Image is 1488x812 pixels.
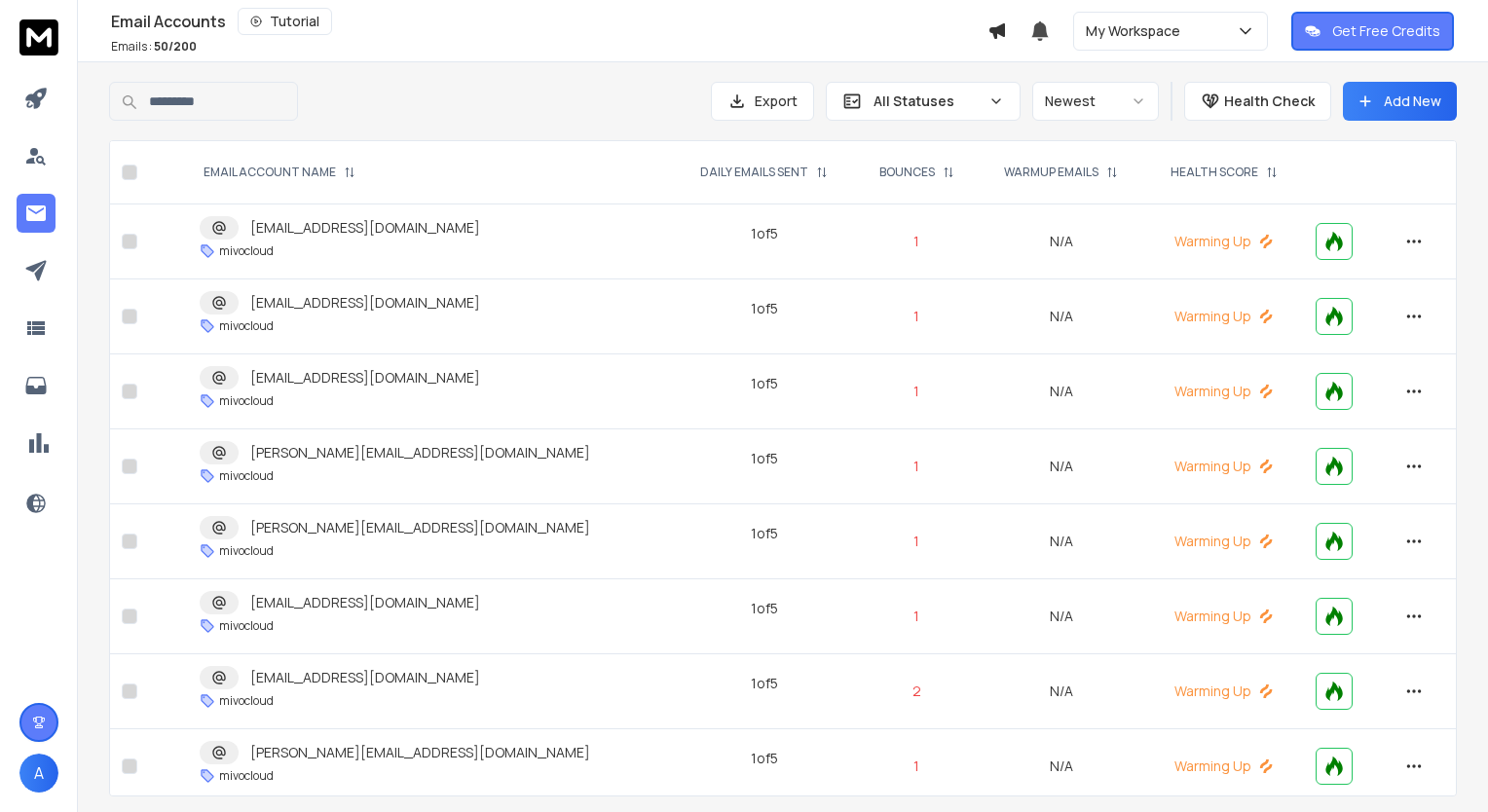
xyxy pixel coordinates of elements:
[978,579,1144,654] td: N/A
[867,382,965,401] p: 1
[1291,12,1454,51] button: Get Free Credits
[1156,457,1291,476] p: Warming Up
[1156,757,1291,776] p: Warming Up
[1184,82,1331,121] button: Health Check
[19,754,58,793] button: A
[751,674,778,693] div: 1 of 5
[1224,92,1315,111] p: Health Check
[867,457,965,476] p: 1
[219,393,274,409] p: mivocloud
[1086,21,1188,41] p: My Workspace
[204,165,355,180] div: EMAIL ACCOUNT NAME
[1156,607,1291,626] p: Warming Up
[1156,532,1291,551] p: Warming Up
[867,682,965,701] p: 2
[874,92,981,111] p: All Statuses
[867,307,965,326] p: 1
[250,593,480,612] p: [EMAIL_ADDRESS][DOMAIN_NAME]
[219,768,274,784] p: mivocloud
[238,8,332,35] button: Tutorial
[219,468,274,484] p: mivocloud
[751,224,778,243] div: 1 of 5
[111,39,197,55] p: Emails :
[1156,232,1291,251] p: Warming Up
[250,218,480,238] p: [EMAIL_ADDRESS][DOMAIN_NAME]
[1156,682,1291,701] p: Warming Up
[219,543,274,559] p: mivocloud
[700,165,808,180] p: DAILY EMAILS SENT
[250,293,480,313] p: [EMAIL_ADDRESS][DOMAIN_NAME]
[250,668,480,687] p: [EMAIL_ADDRESS][DOMAIN_NAME]
[751,374,778,393] div: 1 of 5
[978,204,1144,279] td: N/A
[1156,307,1291,326] p: Warming Up
[1171,165,1258,180] p: HEALTH SCORE
[978,729,1144,804] td: N/A
[1343,82,1457,121] button: Add New
[978,504,1144,579] td: N/A
[250,743,590,762] p: [PERSON_NAME][EMAIL_ADDRESS][DOMAIN_NAME]
[1032,82,1159,121] button: Newest
[978,429,1144,504] td: N/A
[867,232,965,251] p: 1
[978,654,1144,729] td: N/A
[867,757,965,776] p: 1
[219,618,274,634] p: mivocloud
[1004,165,1098,180] p: WARMUP EMAILS
[711,82,814,121] button: Export
[1332,21,1440,41] p: Get Free Credits
[751,299,778,318] div: 1 of 5
[879,165,935,180] p: BOUNCES
[867,607,965,626] p: 1
[250,443,590,462] p: [PERSON_NAME][EMAIL_ADDRESS][DOMAIN_NAME]
[867,532,965,551] p: 1
[751,599,778,618] div: 1 of 5
[250,368,480,388] p: [EMAIL_ADDRESS][DOMAIN_NAME]
[111,8,987,35] div: Email Accounts
[219,243,274,259] p: mivocloud
[154,38,197,55] span: 50 / 200
[751,524,778,543] div: 1 of 5
[219,318,274,334] p: mivocloud
[250,518,590,537] p: [PERSON_NAME][EMAIL_ADDRESS][DOMAIN_NAME]
[219,693,274,709] p: mivocloud
[1156,382,1291,401] p: Warming Up
[978,354,1144,429] td: N/A
[751,749,778,768] div: 1 of 5
[978,279,1144,354] td: N/A
[751,449,778,468] div: 1 of 5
